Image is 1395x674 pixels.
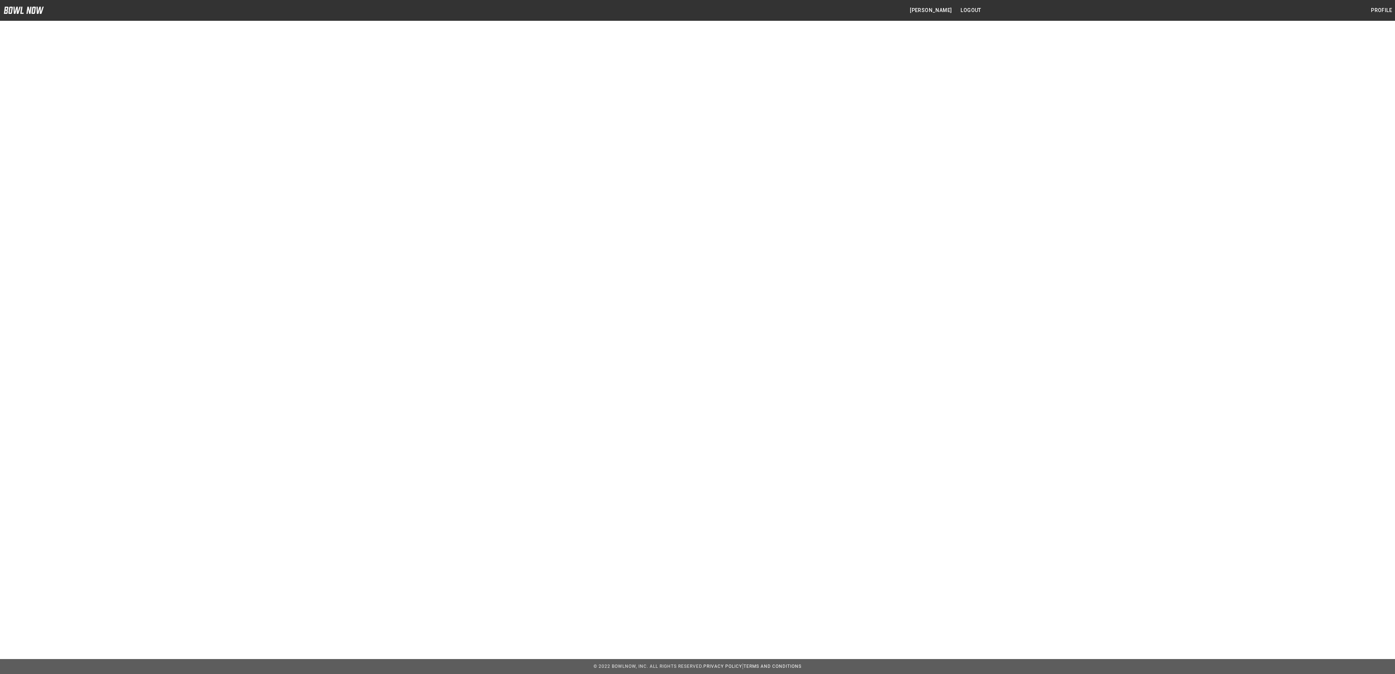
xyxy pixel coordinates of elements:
span: © 2022 BowlNow, Inc. All Rights Reserved. [594,664,703,669]
button: Profile [1368,4,1395,17]
a: Terms and Conditions [743,664,801,669]
a: Privacy Policy [703,664,742,669]
button: Logout [958,4,984,17]
button: [PERSON_NAME] [907,4,955,17]
img: logo [4,7,44,14]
